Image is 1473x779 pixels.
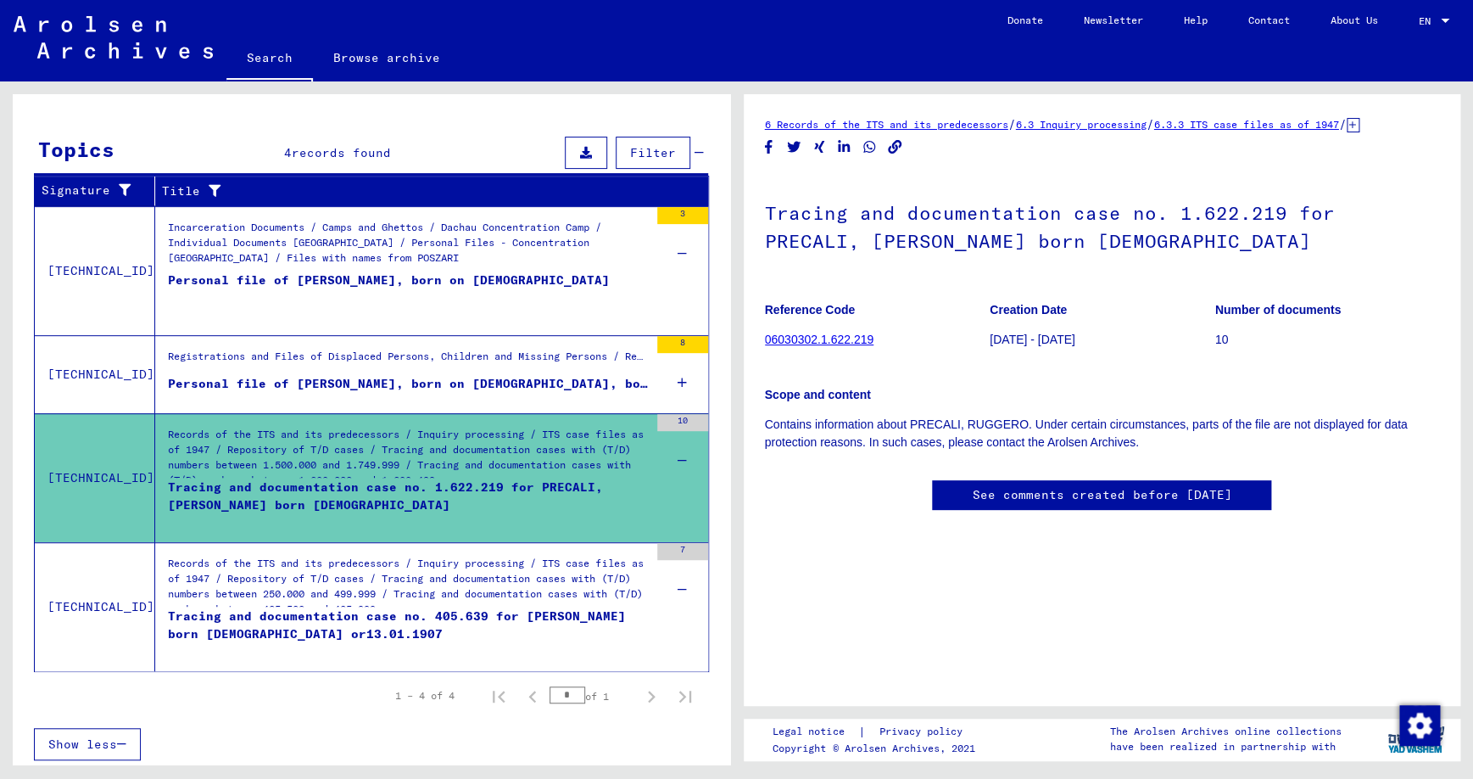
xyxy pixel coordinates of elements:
[168,349,649,373] div: Registrations and Files of Displaced Persons, Children and Missing Persons / Relief Programs of V...
[972,486,1231,504] a: See comments created before [DATE]
[765,416,1440,451] p: Contains information about PRECALI, RUGGERO. Under certain circumstances, parts of the file are n...
[1215,331,1439,349] p: 10
[865,723,982,741] a: Privacy policy
[630,145,676,160] span: Filter
[1398,704,1439,745] div: Change consent
[1154,118,1339,131] a: 6.3.3 ITS case files as of 1947
[785,137,803,158] button: Share on Twitter
[835,137,853,158] button: Share on LinkedIn
[811,137,829,158] button: Share on Xing
[990,331,1214,349] p: [DATE] - [DATE]
[1110,724,1342,739] p: The Arolsen Archives online collections
[35,413,155,542] td: [TECHNICAL_ID]
[168,608,649,659] div: Tracing and documentation case no. 405.639 for [PERSON_NAME] born [DEMOGRAPHIC_DATA] or13.01.1907
[1016,118,1147,131] a: 6.3 Inquiry processing
[34,728,141,760] button: Show less
[168,479,649,530] div: Tracing and documentation case no. 1.622.219 for PRECALI, [PERSON_NAME] born [DEMOGRAPHIC_DATA]
[765,388,871,401] b: Scope and content
[1008,116,1016,132] span: /
[1419,15,1437,27] span: EN
[990,303,1067,317] b: Creation Date
[765,174,1440,277] h1: Tracing and documentation case no. 1.622.219 for PRECALI, [PERSON_NAME] born [DEMOGRAPHIC_DATA]
[313,37,460,78] a: Browse archive
[1339,116,1347,132] span: /
[162,182,675,200] div: Title
[162,177,692,205] div: Title
[634,679,668,713] button: Next page
[1110,739,1342,754] p: have been realized in partnership with
[861,137,879,158] button: Share on WhatsApp
[168,556,649,615] div: Records of the ITS and its predecessors / Inquiry processing / ITS case files as of 1947 / Reposi...
[516,679,550,713] button: Previous page
[1399,705,1440,746] img: Change consent
[395,688,455,703] div: 1 – 4 of 4
[760,137,778,158] button: Share on Facebook
[657,543,708,560] div: 7
[48,737,117,752] span: Show less
[1215,303,1342,317] b: Number of documents
[657,414,708,431] div: 10
[1147,116,1154,132] span: /
[35,542,155,671] td: [TECHNICAL_ID]
[1384,718,1448,760] img: yv_logo.png
[42,182,142,199] div: Signature
[765,118,1008,131] a: 6 Records of the ITS and its predecessors
[765,303,856,317] b: Reference Code
[773,741,982,756] p: Copyright © Arolsen Archives, 2021
[550,687,634,703] div: of 1
[168,220,649,279] div: Incarceration Documents / Camps and Ghettos / Dachau Concentration Camp / Individual Documents [G...
[668,679,702,713] button: Last page
[168,375,649,393] div: Personal file of [PERSON_NAME], born on [DEMOGRAPHIC_DATA], born in [PERSON_NAME] and of further ...
[886,137,904,158] button: Copy link
[773,723,857,741] a: Legal notice
[168,272,610,322] div: Personal file of [PERSON_NAME], born on [DEMOGRAPHIC_DATA]
[765,333,873,346] a: 06030302.1.622.219
[42,177,159,205] div: Signature
[482,679,516,713] button: First page
[773,723,982,741] div: |
[14,16,213,59] img: Arolsen_neg.svg
[616,137,690,169] button: Filter
[168,427,649,486] div: Records of the ITS and its predecessors / Inquiry processing / ITS case files as of 1947 / Reposi...
[226,37,313,81] a: Search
